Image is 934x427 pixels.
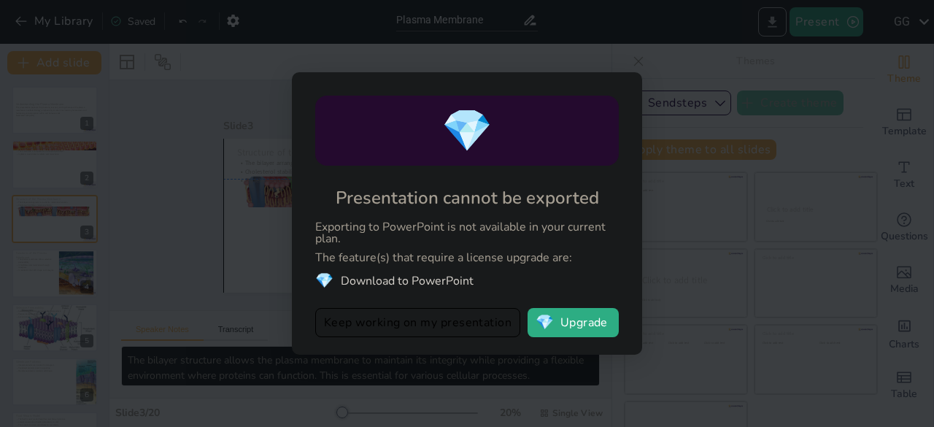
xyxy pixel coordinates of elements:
span: diamond [441,103,493,159]
span: diamond [315,271,333,291]
button: diamondUpgrade [528,308,619,337]
div: Exporting to PowerPoint is not available in your current plan. [315,221,619,245]
span: diamond [536,315,554,330]
div: The feature(s) that require a license upgrade are: [315,252,619,263]
li: Download to PowerPoint [315,271,619,291]
div: Presentation cannot be exported [336,186,599,209]
button: Keep working on my presentation [315,308,520,337]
